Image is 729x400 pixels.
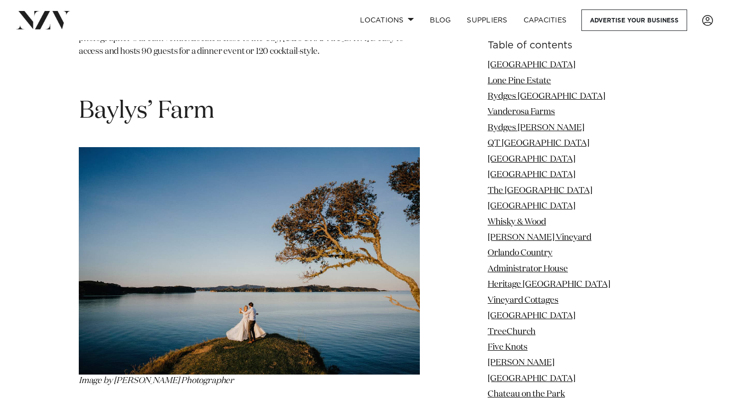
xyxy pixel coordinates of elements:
a: Lone Pine Estate [488,76,551,85]
a: Orlando Country [488,249,552,257]
a: [GEOGRAPHIC_DATA] [488,312,575,320]
a: [GEOGRAPHIC_DATA] [488,171,575,179]
a: [GEOGRAPHIC_DATA] [488,61,575,69]
a: [GEOGRAPHIC_DATA] [488,155,575,164]
a: The [GEOGRAPHIC_DATA] [488,187,592,195]
a: Heritage [GEOGRAPHIC_DATA] [488,280,610,289]
span: Baylys’ Farm [79,99,214,123]
h6: Table of contents [488,40,650,51]
a: Chateau on the Park [488,390,565,399]
a: [PERSON_NAME] [488,359,554,367]
img: nzv-logo.png [16,11,70,29]
a: BLOG [422,9,459,31]
a: SUPPLIERS [459,9,515,31]
a: Vanderosa Farms [488,108,555,116]
a: Five Knots [488,343,528,352]
a: Whisky & Wood [488,217,546,226]
span: Image by [PERSON_NAME] Photographer [79,377,234,385]
a: Locations [352,9,422,31]
a: TreeChurch [488,327,536,336]
a: [PERSON_NAME] Vineyard [488,233,591,242]
a: [GEOGRAPHIC_DATA] [488,202,575,210]
a: Advertise your business [581,9,687,31]
a: Rydges [GEOGRAPHIC_DATA] [488,92,605,101]
a: Vineyard Cottages [488,296,558,305]
a: QT [GEOGRAPHIC_DATA] [488,139,589,148]
a: Capacities [516,9,575,31]
a: [GEOGRAPHIC_DATA] [488,375,575,383]
a: Rydges [PERSON_NAME] [488,124,584,132]
a: Administrator House [488,265,568,273]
